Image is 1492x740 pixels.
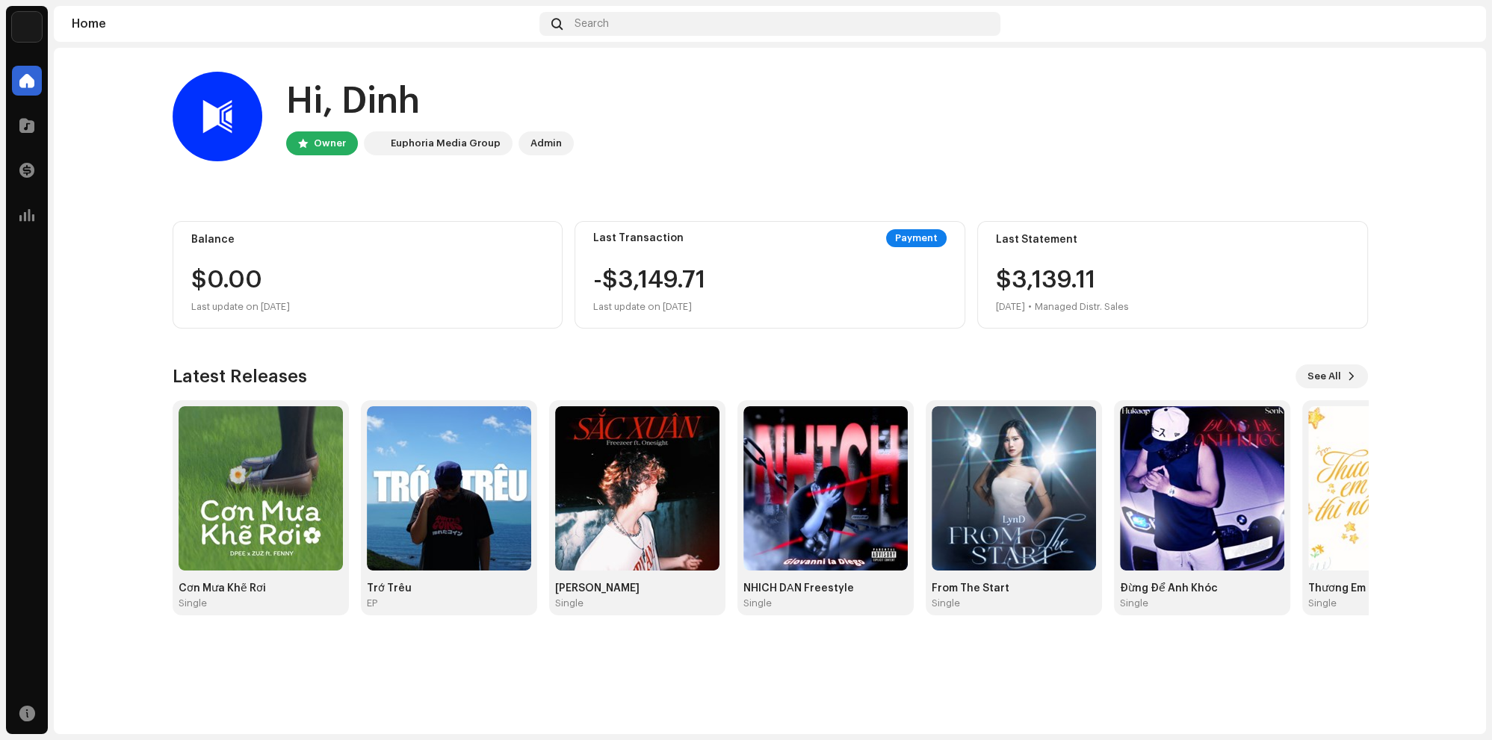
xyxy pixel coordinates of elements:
[1120,406,1284,570] img: 91c75903-3cbf-4d8e-82f1-082f33fb87bf
[996,298,1025,316] div: [DATE]
[1444,12,1468,36] img: b6bd29e2-72e1-4683-aba9-aa4383998dae
[743,406,908,570] img: ded525b8-e2a9-4ebb-b513-fc3adb1d0d1c
[530,134,562,152] div: Admin
[367,134,385,152] img: de0d2825-999c-4937-b35a-9adca56ee094
[593,232,684,244] div: Last Transaction
[367,597,377,609] div: EP
[886,229,947,247] div: Payment
[1120,582,1284,594] div: Đừng Để Anh Khóc
[314,134,346,152] div: Owner
[743,582,908,594] div: NHÍCH DẦN Freestyle
[191,234,545,246] div: Balance
[173,221,563,329] re-o-card-value: Balance
[1296,364,1368,388] button: See All
[1028,298,1032,316] div: •
[743,597,772,609] div: Single
[555,406,719,570] img: 01de2bb6-a273-4cab-8b85-9eb78bdf0561
[179,597,207,609] div: Single
[593,298,705,316] div: Last update on [DATE]
[173,72,262,161] img: b6bd29e2-72e1-4683-aba9-aa4383998dae
[72,18,533,30] div: Home
[367,582,531,594] div: Trớ Trêu
[1308,406,1473,570] img: 2109e0b3-f901-4b21-9d32-80c5c01efc93
[1120,597,1148,609] div: Single
[555,597,584,609] div: Single
[179,406,343,570] img: 37ef597e-c3af-465f-b580-bf6a8e3f60c8
[367,406,531,570] img: 217bba53-27bf-4112-b3bf-e44df20d42b8
[996,234,1349,246] div: Last Statement
[1035,298,1129,316] div: Managed Distr. Sales
[555,582,719,594] div: [PERSON_NAME]
[173,364,307,388] h3: Latest Releases
[286,78,574,125] div: Hi, Dinh
[575,18,609,30] span: Search
[932,597,960,609] div: Single
[179,582,343,594] div: Cơn Mưa Khẽ Rơi
[977,221,1368,329] re-o-card-value: Last Statement
[1307,361,1341,391] span: See All
[1308,582,1473,594] div: Thương Em Thì Nói
[391,134,501,152] div: Euphoria Media Group
[12,12,42,42] img: de0d2825-999c-4937-b35a-9adca56ee094
[1308,597,1337,609] div: Single
[932,582,1096,594] div: From The Start
[932,406,1096,570] img: d835365c-5e32-44d0-83ba-d4bae5eff999
[191,298,545,316] div: Last update on [DATE]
